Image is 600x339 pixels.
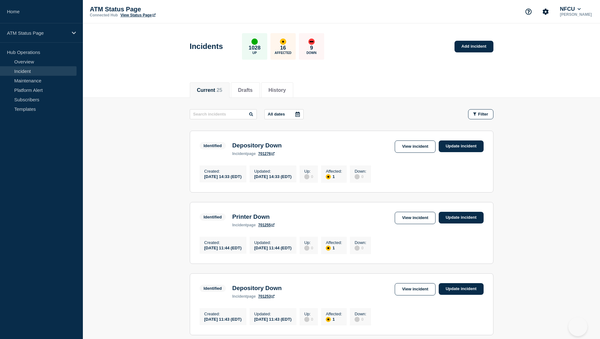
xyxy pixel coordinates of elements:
p: Updated : [254,240,292,245]
button: Support [522,5,535,18]
p: [PERSON_NAME] [559,12,593,17]
iframe: Help Scout Beacon - Open [568,317,587,336]
div: disabled [304,174,309,179]
div: [DATE] 11:43 (EDT) [204,316,242,322]
p: Up : [304,240,313,245]
h1: Incidents [190,42,223,51]
p: Down : [355,312,366,316]
p: 16 [280,45,286,51]
p: 9 [310,45,313,51]
div: 1 [326,174,342,179]
p: 1028 [249,45,261,51]
p: Down : [355,169,366,174]
p: Up : [304,312,313,316]
a: 701276 [258,152,275,156]
div: affected [326,317,331,322]
a: Update incident [439,140,484,152]
p: Affected : [326,169,342,174]
div: 0 [304,316,313,322]
p: Updated : [254,169,292,174]
a: View incident [395,212,436,224]
button: All dates [264,109,304,119]
div: [DATE] 11:44 (EDT) [204,245,242,250]
a: Update incident [439,283,484,295]
p: Connected Hub [90,13,118,17]
p: Created : [204,169,242,174]
a: View incident [395,283,436,295]
span: Identified [200,142,226,149]
div: down [308,39,315,45]
p: Up [252,51,257,55]
div: [DATE] 14:33 (EDT) [204,174,242,179]
span: Identified [200,213,226,221]
div: [DATE] 11:44 (EDT) [254,245,292,250]
p: Created : [204,312,242,316]
div: 0 [355,174,366,179]
button: Current 25 [197,87,222,93]
a: Add incident [455,41,493,52]
div: affected [326,246,331,251]
h3: Printer Down [232,213,275,220]
h3: Depository Down [232,142,281,149]
button: Drafts [238,87,253,93]
p: ATM Status Page [7,30,68,36]
h3: Depository Down [232,285,281,292]
div: disabled [355,174,360,179]
a: View Status Page [121,13,156,17]
button: NFCU [559,6,582,12]
p: Down [306,51,317,55]
div: [DATE] 11:43 (EDT) [254,316,292,322]
div: 0 [304,174,313,179]
div: 0 [304,245,313,251]
p: page [232,152,256,156]
button: Account settings [539,5,552,18]
p: Created : [204,240,242,245]
a: View incident [395,140,436,153]
div: affected [326,174,331,179]
p: Affected : [326,312,342,316]
div: affected [280,39,286,45]
div: disabled [355,246,360,251]
div: 1 [326,316,342,322]
span: incident [232,223,247,227]
span: Identified [200,285,226,292]
div: disabled [355,317,360,322]
span: 25 [217,87,222,93]
p: Affected [275,51,291,55]
button: History [269,87,286,93]
p: Updated : [254,312,292,316]
span: incident [232,294,247,299]
input: Search incidents [190,109,257,119]
div: 1 [326,245,342,251]
p: ATM Status Page [90,6,216,13]
p: page [232,294,256,299]
a: 701253 [258,294,275,299]
span: Filter [478,112,488,116]
button: Filter [468,109,493,119]
div: [DATE] 14:33 (EDT) [254,174,292,179]
p: Affected : [326,240,342,245]
p: Up : [304,169,313,174]
a: 701255 [258,223,275,227]
a: Update incident [439,212,484,223]
div: up [251,39,258,45]
div: disabled [304,246,309,251]
div: disabled [304,317,309,322]
span: incident [232,152,247,156]
p: All dates [268,112,285,116]
p: page [232,223,256,227]
div: 0 [355,316,366,322]
div: 0 [355,245,366,251]
p: Down : [355,240,366,245]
